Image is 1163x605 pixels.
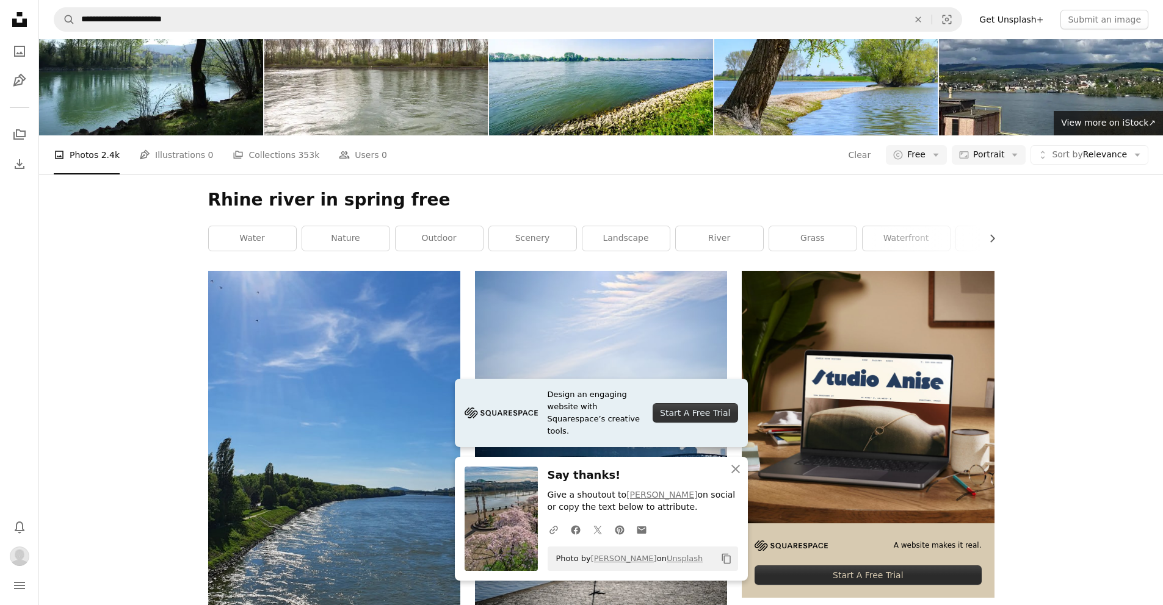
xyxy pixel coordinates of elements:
[952,145,1026,165] button: Portrait
[7,123,32,147] a: Collections
[548,489,738,514] p: Give a shoutout to on social or copy the text below to attribute.
[755,540,828,551] img: file-1705255347840-230a6ab5bca9image
[298,148,319,162] span: 353k
[7,152,32,176] a: Download History
[548,467,738,484] h3: Say thanks!
[1031,145,1148,165] button: Sort byRelevance
[742,271,994,598] a: A website makes it real.Start A Free Trial
[907,149,926,161] span: Free
[1061,118,1156,127] span: View more on iStock ↗
[742,271,994,523] img: file-1705123271268-c3eaf6a79b21image
[667,554,703,563] a: Unsplash
[956,226,1043,251] a: building
[1052,149,1082,159] span: Sort by
[548,388,643,437] span: Design an engaging website with Squarespace’s creative tools.
[1052,149,1127,161] span: Relevance
[208,189,995,211] h1: Rhine river in spring free
[550,549,703,568] span: Photo by on
[653,403,737,423] div: Start A Free Trial
[382,148,387,162] span: 0
[209,226,296,251] a: water
[302,226,389,251] a: nature
[565,517,587,542] a: Share on Facebook
[7,68,32,93] a: Illustrations
[1060,10,1148,29] button: Submit an image
[139,135,213,174] a: Illustrations 0
[769,226,857,251] a: grass
[7,515,32,539] button: Notifications
[886,145,947,165] button: Free
[631,517,653,542] a: Share over email
[7,39,32,63] a: Photos
[7,573,32,598] button: Menu
[10,546,29,566] img: Avatar of user Danielle Gaerte
[54,7,962,32] form: Find visuals sitewide
[339,135,387,174] a: Users 0
[233,135,319,174] a: Collections 353k
[848,145,872,165] button: Clear
[208,148,214,162] span: 0
[676,226,763,251] a: river
[7,544,32,568] button: Profile
[582,226,670,251] a: landscape
[981,226,995,251] button: scroll list to the right
[7,7,32,34] a: Home — Unsplash
[489,226,576,251] a: scenery
[716,548,737,569] button: Copy to clipboard
[972,10,1051,29] a: Get Unsplash+
[396,226,483,251] a: outdoor
[894,540,982,551] span: A website makes it real.
[973,149,1004,161] span: Portrait
[208,489,460,500] a: a body of water surrounded by trees and a blue sky
[1054,111,1163,135] a: View more on iStock↗
[455,379,748,447] a: Design an engaging website with Squarespace’s creative tools.Start A Free Trial
[609,517,631,542] a: Share on Pinterest
[863,226,950,251] a: waterfront
[755,565,981,585] div: Start A Free Trial
[591,554,657,563] a: [PERSON_NAME]
[54,8,75,31] button: Search Unsplash
[465,404,538,422] img: file-1705255347840-230a6ab5bca9image
[626,490,697,499] a: [PERSON_NAME]
[587,517,609,542] a: Share on Twitter
[932,8,962,31] button: Visual search
[905,8,932,31] button: Clear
